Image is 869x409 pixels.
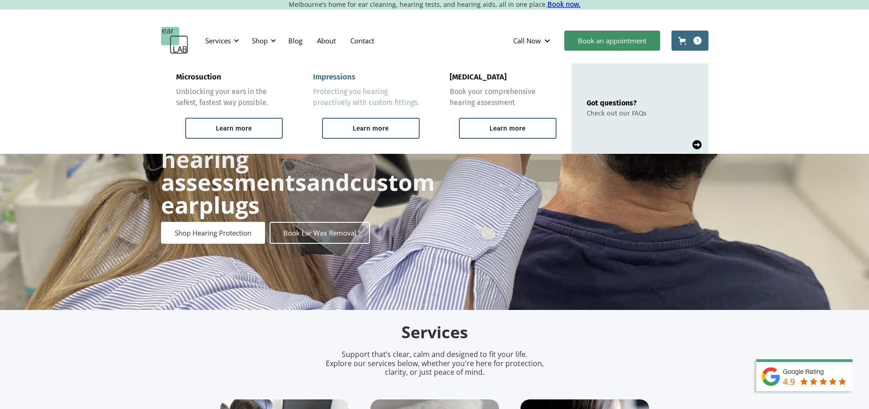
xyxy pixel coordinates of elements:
div: Learn more [353,124,389,132]
div: [MEDICAL_DATA] [450,73,506,82]
div: Call Now [506,27,560,54]
a: [MEDICAL_DATA]Book your comprehensive hearing assessmentLearn more [435,63,572,154]
div: Impressions [313,73,355,82]
a: Got questions?Check out our FAQs [572,63,708,154]
div: Check out our FAQs [587,109,646,117]
div: Unblocking your ears in the safest, fastest way possible. [176,86,283,108]
a: ImpressionsProtecting you hearing proactively with custom fittings.Learn more [298,63,435,154]
a: Open cart containing 1 items [671,31,708,51]
a: MicrosuctionUnblocking your ears in the safest, fastest way possible.Learn more [161,63,298,154]
strong: Ear wax removal, hearing assessments [161,121,357,198]
a: Blog [281,27,310,54]
div: Got questions? [587,99,646,107]
div: Learn more [489,124,526,132]
strong: custom earplugs [161,167,435,220]
div: Shop [246,27,279,54]
h2: Services [220,322,649,343]
div: Call Now [513,36,541,45]
div: Services [205,36,231,45]
div: Microsuction [176,73,221,82]
div: Book your comprehensive hearing assessment [450,86,557,108]
a: Shop Hearing Protection [161,222,265,244]
h1: and [161,125,435,216]
a: Book an appointment [564,31,660,51]
div: Services [200,27,242,54]
div: Protecting you hearing proactively with custom fittings. [313,86,420,108]
div: Learn more [216,124,252,132]
div: Shop [252,36,268,45]
a: Contact [343,27,381,54]
p: Support that’s clear, calm and designed to fit your life. Explore our services below, whether you... [314,350,556,377]
a: home [161,27,188,54]
a: About [310,27,343,54]
div: 1 [693,37,702,45]
a: Book Ear Wax Removal [270,222,370,244]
